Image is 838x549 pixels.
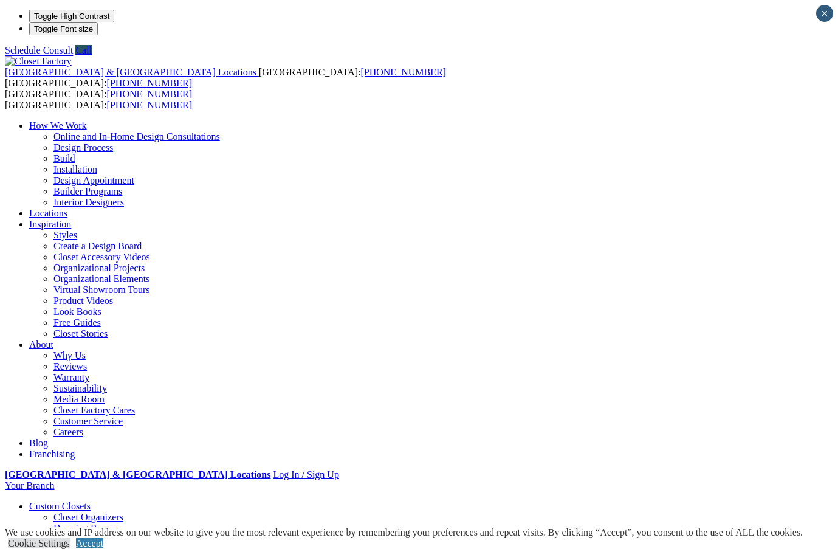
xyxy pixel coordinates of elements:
a: Styles [53,230,77,240]
a: Franchising [29,449,75,459]
a: Your Branch [5,480,54,491]
a: Accept [76,538,103,548]
a: Build [53,153,75,164]
a: Online and In-Home Design Consultations [53,131,220,142]
a: Organizational Projects [53,263,145,273]
a: Virtual Showroom Tours [53,285,150,295]
a: Closet Accessory Videos [53,252,150,262]
a: Schedule Consult [5,45,73,55]
div: We use cookies and IP address on our website to give you the most relevant experience by remember... [5,527,803,538]
a: Custom Closets [29,501,91,511]
a: Media Room [53,394,105,404]
a: Installation [53,164,97,174]
a: Customer Service [53,416,123,426]
a: Look Books [53,306,101,317]
a: Free Guides [53,317,101,328]
a: Dressing Rooms [53,523,118,533]
button: Toggle Font size [29,22,98,35]
span: [GEOGRAPHIC_DATA]: [GEOGRAPHIC_DATA]: [5,89,192,110]
a: Locations [29,208,67,218]
a: How We Work [29,120,87,131]
a: [PHONE_NUMBER] [107,89,192,99]
a: Blog [29,438,48,448]
a: Careers [53,427,83,437]
span: [GEOGRAPHIC_DATA]: [GEOGRAPHIC_DATA]: [5,67,446,88]
a: Cookie Settings [8,538,70,548]
a: Design Appointment [53,175,134,185]
span: Toggle Font size [34,24,93,33]
button: Close [816,5,833,22]
a: [PHONE_NUMBER] [360,67,445,77]
img: Closet Factory [5,56,72,67]
a: Sustainability [53,383,107,393]
a: [PHONE_NUMBER] [107,78,192,88]
a: Closet Factory Cares [53,405,135,415]
span: Toggle High Contrast [34,12,109,21]
a: Warranty [53,372,89,382]
button: Toggle High Contrast [29,10,114,22]
a: Why Us [53,350,86,361]
a: [GEOGRAPHIC_DATA] & [GEOGRAPHIC_DATA] Locations [5,67,259,77]
a: Call [75,45,92,55]
a: Create a Design Board [53,241,142,251]
a: [GEOGRAPHIC_DATA] & [GEOGRAPHIC_DATA] Locations [5,469,270,480]
a: About [29,339,53,350]
a: Product Videos [53,295,113,306]
a: Builder Programs [53,186,122,196]
a: Closet Stories [53,328,108,339]
a: Inspiration [29,219,71,229]
a: Closet Organizers [53,512,123,522]
a: [PHONE_NUMBER] [107,100,192,110]
a: Interior Designers [53,197,124,207]
a: Reviews [53,361,87,371]
a: Organizational Elements [53,274,149,284]
a: Log In / Sign Up [273,469,338,480]
a: Design Process [53,142,113,153]
span: [GEOGRAPHIC_DATA] & [GEOGRAPHIC_DATA] Locations [5,67,256,77]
